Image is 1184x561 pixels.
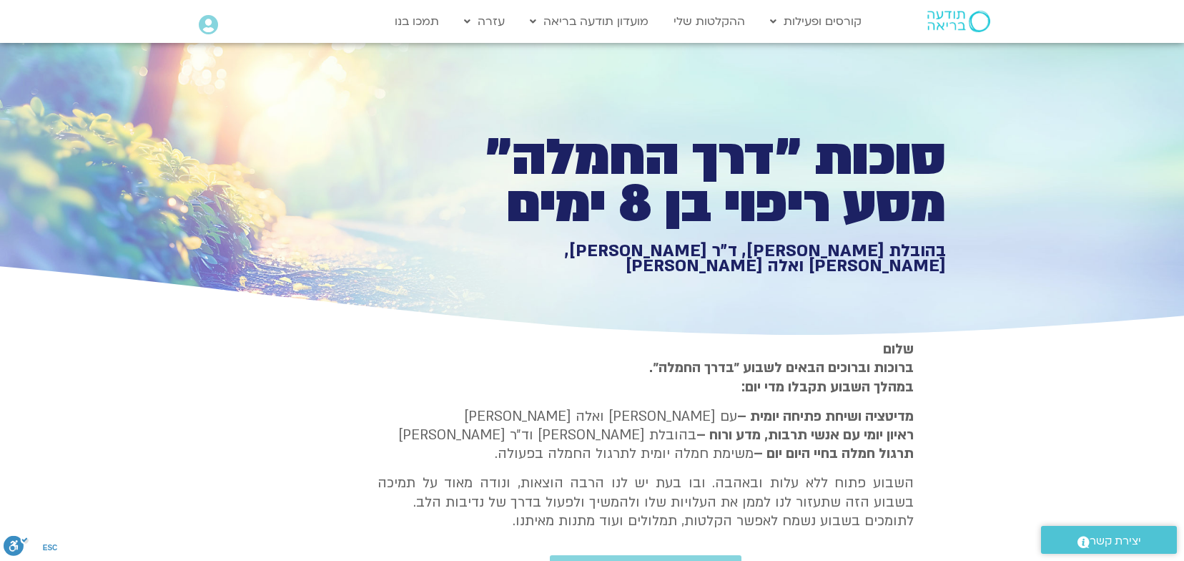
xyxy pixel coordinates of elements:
p: עם [PERSON_NAME] ואלה [PERSON_NAME] בהובלת [PERSON_NAME] וד״ר [PERSON_NAME] משימת חמלה יומית לתרג... [378,407,914,464]
img: תודעה בריאה [927,11,990,32]
span: יצירת קשר [1090,532,1141,551]
a: תמכו בנו [388,8,446,35]
strong: שלום [883,340,914,358]
h1: בהובלת [PERSON_NAME], ד״ר [PERSON_NAME], [PERSON_NAME] ואלה [PERSON_NAME] [450,243,946,274]
p: השבוע פתוח ללא עלות ובאהבה. ובו בעת יש לנו הרבה הוצאות, ונודה מאוד על תמיכה בשבוע הזה שתעזור לנו ... [378,474,914,530]
a: עזרה [457,8,512,35]
b: ראיון יומי עם אנשי תרבות, מדע ורוח – [696,426,914,444]
a: יצירת קשר [1041,526,1177,554]
strong: מדיטציה ושיחת פתיחה יומית – [737,407,914,426]
a: מועדון תודעה בריאה [523,8,656,35]
a: קורסים ופעילות [763,8,869,35]
a: ההקלטות שלי [666,8,752,35]
b: תרגול חמלה בחיי היום יום – [754,444,914,463]
strong: ברוכות וברוכים הבאים לשבוע ״בדרך החמלה״. במהלך השבוע תקבלו מדי יום: [649,358,914,396]
h1: סוכות ״דרך החמלה״ מסע ריפוי בן 8 ימים [450,135,946,228]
